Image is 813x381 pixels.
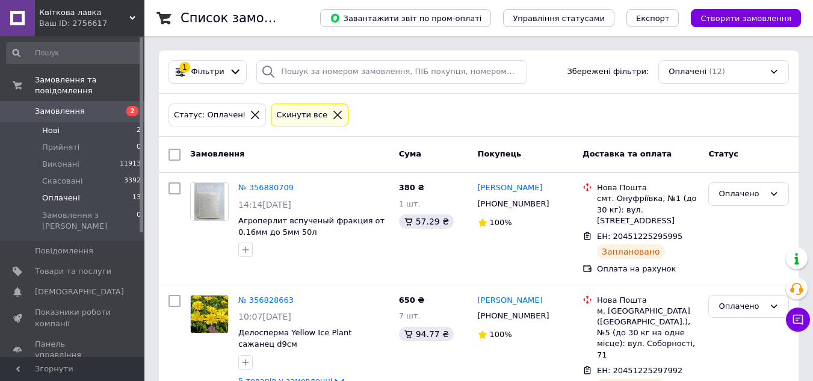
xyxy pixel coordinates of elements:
a: [PERSON_NAME] [478,182,543,194]
span: 11913 [120,159,141,170]
button: Експорт [626,9,679,27]
span: ЕН: 20451225297992 [597,366,682,375]
span: Замовлення [35,106,85,117]
span: Нові [42,125,60,136]
span: Виконані [42,159,79,170]
div: м. [GEOGRAPHIC_DATA] ([GEOGRAPHIC_DATA].), №5 (до 30 кг на одне місце): вул. Соборності, 71 [597,306,699,361]
span: 100% [490,330,512,339]
a: Фото товару [190,295,229,333]
span: Скасовані [42,176,83,187]
a: Агроперлит вспученый фракция от 0,16мм до 5мм 50л [238,216,385,237]
span: Оплачені [42,193,80,203]
a: Делосперма Yellow Ice Plant сажанец d9см [238,328,351,348]
span: 380 ₴ [399,183,425,192]
div: 57.29 ₴ [399,214,454,229]
span: Експорт [636,14,670,23]
span: Статус [708,149,738,158]
span: Управління статусами [513,14,605,23]
span: 10:07[DATE] [238,312,291,321]
span: Cума [399,149,421,158]
div: Заплановано [597,244,665,259]
div: Оплата на рахунок [597,264,699,274]
span: [DEMOGRAPHIC_DATA] [35,287,124,297]
a: Створити замовлення [679,13,801,22]
div: Нова Пошта [597,295,699,306]
span: 650 ₴ [399,296,425,305]
button: Завантажити звіт по пром-оплаті [320,9,491,27]
a: № 356880709 [238,183,294,192]
span: Квіткова лавка [39,7,129,18]
button: Створити замовлення [691,9,801,27]
img: Фото товару [191,296,228,333]
span: 0 [137,142,141,153]
div: 94.77 ₴ [399,327,454,341]
span: [PHONE_NUMBER] [478,199,549,208]
span: Показники роботи компанії [35,307,111,329]
h1: Список замовлень [181,11,303,25]
div: 1 [179,62,190,73]
span: Прийняті [42,142,79,153]
span: 2 [126,106,138,116]
input: Пошук за номером замовлення, ПІБ покупця, номером телефону, Email, номером накладної [256,60,527,84]
div: смт. Онуфріївка, №1 (до 30 кг): вул. [STREET_ADDRESS] [597,193,699,226]
div: Оплачено [719,188,764,200]
span: Завантажити звіт по пром-оплаті [330,13,481,23]
span: 0 [137,210,141,232]
span: Збережені фільтри: [567,66,649,78]
input: Пошук [6,42,142,64]
span: Замовлення та повідомлення [35,75,144,96]
span: (12) [709,67,725,76]
img: Фото товару [194,183,224,220]
span: Покупець [478,149,522,158]
span: Замовлення [190,149,244,158]
div: Нова Пошта [597,182,699,193]
span: Товари та послуги [35,266,111,277]
span: Доставка та оплата [583,149,672,158]
span: Фільтри [191,66,224,78]
button: Чат з покупцем [786,308,810,332]
span: Створити замовлення [700,14,791,23]
button: Управління статусами [503,9,614,27]
span: 100% [490,218,512,227]
div: Оплачено [719,300,764,313]
div: Ваш ID: 2756617 [39,18,144,29]
a: [PERSON_NAME] [478,295,543,306]
span: 2 [137,125,141,136]
div: Cкинути все [274,109,330,122]
span: Повідомлення [35,246,93,256]
span: 13 [132,193,141,203]
a: Фото товару [190,182,229,221]
a: № 356828663 [238,296,294,305]
span: 3392 [124,176,141,187]
span: ЕН: 20451225295995 [597,232,682,241]
div: Статус: Оплачені [172,109,247,122]
span: [PHONE_NUMBER] [478,311,549,320]
span: 1 шт. [399,199,421,208]
span: Оплачені [669,66,706,78]
span: Панель управління [35,339,111,361]
span: 7 шт. [399,311,421,320]
span: 14:14[DATE] [238,200,291,209]
span: Замовлення з [PERSON_NAME] [42,210,137,232]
